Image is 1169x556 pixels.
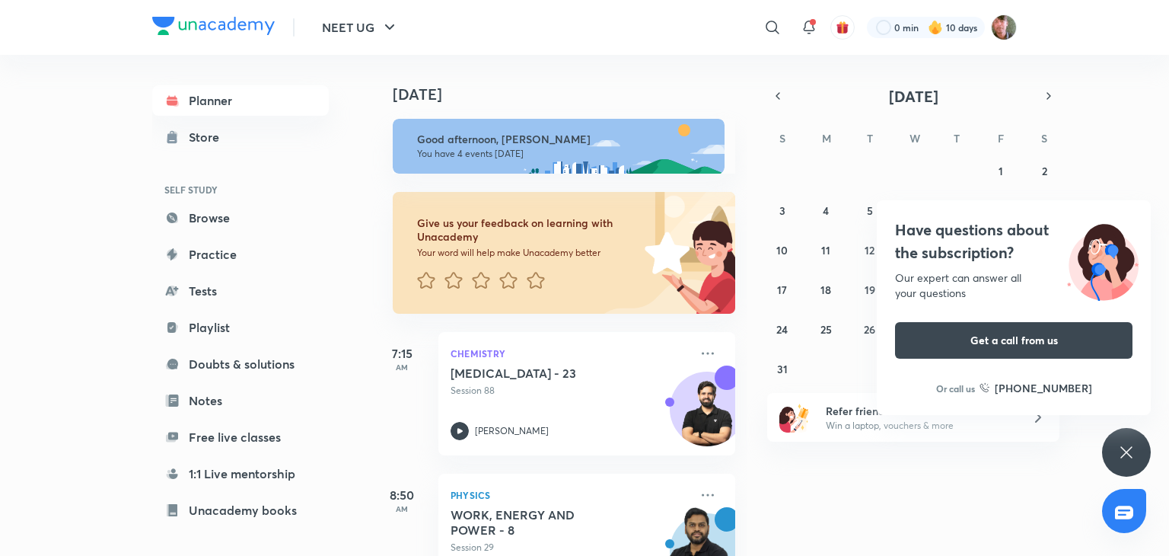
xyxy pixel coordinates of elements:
button: August 6, 2025 [901,198,925,222]
h6: Good afternoon, [PERSON_NAME] [417,133,711,146]
h4: [DATE] [393,85,750,104]
abbr: Wednesday [909,131,920,145]
a: Free live classes [152,422,329,452]
button: August 11, 2025 [814,238,838,262]
p: AM [371,504,432,513]
a: Company Logo [152,17,275,39]
abbr: August 5, 2025 [867,203,873,218]
a: Practice [152,239,329,270]
abbr: August 3, 2025 [779,203,785,218]
p: Your word will help make Unacademy better [417,247,639,259]
h4: Have questions about the subscription? [895,219,1132,264]
button: Get a call from us [895,322,1132,359]
a: Store [152,122,329,152]
button: August 3, 2025 [770,198,795,222]
button: August 12, 2025 [858,238,882,262]
p: AM [371,363,432,372]
abbr: August 2, 2025 [1042,164,1047,178]
p: Session 29 [451,541,690,554]
a: Notes [152,385,329,416]
div: Our expert can answer all your questions [895,270,1132,301]
a: Planner [152,85,329,116]
abbr: Sunday [779,131,785,145]
abbr: Saturday [1041,131,1047,145]
img: ttu_illustration_new.svg [1055,219,1151,301]
p: [PERSON_NAME] [475,424,549,438]
button: August 31, 2025 [770,356,795,381]
button: August 9, 2025 [1032,198,1056,222]
abbr: August 18, 2025 [820,283,831,297]
h5: 8:50 [371,486,432,504]
a: Tests [152,276,329,306]
p: Physics [451,486,690,504]
h6: Give us your feedback on learning with Unacademy [417,216,639,244]
p: Session 88 [451,384,690,398]
a: 1:1 Live mentorship [152,459,329,489]
div: Store [189,128,228,146]
abbr: August 19, 2025 [865,283,875,297]
img: feedback_image [593,192,735,314]
img: avatar [836,21,849,34]
abbr: August 12, 2025 [865,243,874,257]
button: August 4, 2025 [814,198,838,222]
abbr: August 24, 2025 [776,322,788,337]
h6: [PHONE_NUMBER] [995,380,1092,396]
p: You have 4 events [DATE] [417,148,711,160]
abbr: Thursday [954,131,960,145]
a: Browse [152,203,329,233]
button: August 1, 2025 [989,158,1013,183]
button: August 19, 2025 [858,277,882,302]
h5: HYDROCARBONS - 23 [451,366,640,381]
span: [DATE] [889,86,938,107]
img: afternoon [393,119,725,174]
img: streak [928,20,943,35]
abbr: August 17, 2025 [777,283,787,297]
abbr: August 11, 2025 [821,243,830,257]
img: Avatar [671,380,744,453]
a: [PHONE_NUMBER] [979,380,1092,396]
abbr: August 10, 2025 [776,243,788,257]
img: Ravii [991,14,1017,40]
h5: WORK, ENERGY AND POWER - 8 [451,507,640,538]
button: August 26, 2025 [858,317,882,341]
a: Doubts & solutions [152,349,329,379]
button: August 25, 2025 [814,317,838,341]
abbr: August 4, 2025 [823,203,829,218]
button: NEET UG [313,12,408,43]
p: Or call us [936,382,975,395]
img: Company Logo [152,17,275,35]
button: August 2, 2025 [1032,158,1056,183]
abbr: August 25, 2025 [820,322,832,337]
button: August 7, 2025 [944,198,969,222]
p: Win a laptop, vouchers & more [826,419,1013,433]
abbr: Monday [822,131,831,145]
a: Playlist [152,312,329,343]
abbr: Friday [998,131,1004,145]
h5: 7:15 [371,344,432,363]
button: August 17, 2025 [770,277,795,302]
img: referral [779,402,810,433]
abbr: August 31, 2025 [777,362,788,376]
button: August 8, 2025 [989,198,1013,222]
abbr: August 26, 2025 [864,322,875,337]
button: August 18, 2025 [814,277,838,302]
button: August 5, 2025 [858,198,882,222]
abbr: Tuesday [867,131,873,145]
p: Chemistry [451,344,690,363]
h6: Refer friends [826,403,1013,419]
button: avatar [830,15,855,40]
button: August 10, 2025 [770,238,795,262]
button: August 24, 2025 [770,317,795,341]
button: [DATE] [788,85,1038,107]
h6: SELF STUDY [152,177,329,203]
a: Unacademy books [152,495,329,526]
abbr: August 1, 2025 [999,164,1003,178]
